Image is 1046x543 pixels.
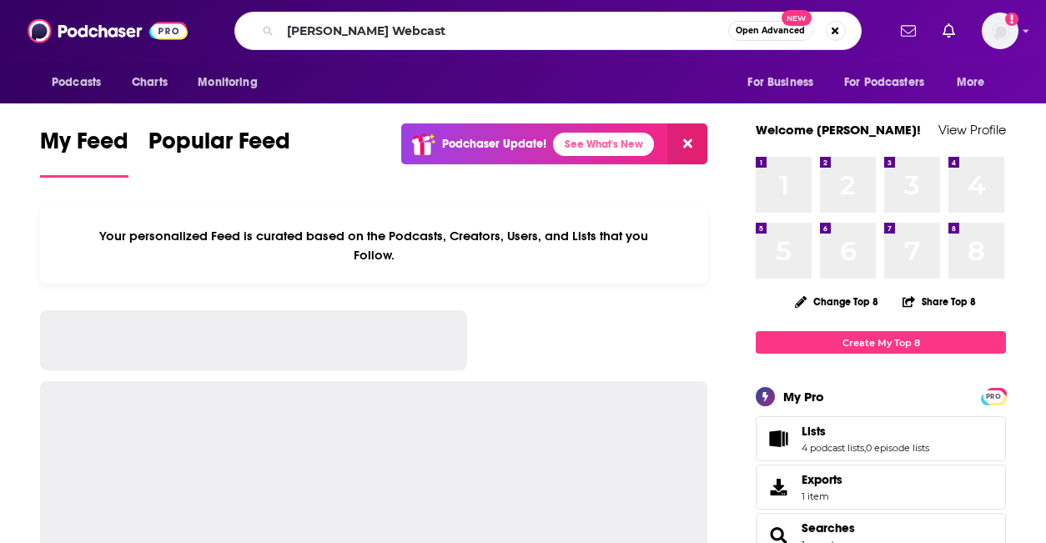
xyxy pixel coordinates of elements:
button: open menu [736,67,834,98]
span: For Business [747,71,813,94]
a: Exports [756,465,1006,510]
img: Podchaser - Follow, Share and Rate Podcasts [28,15,188,47]
span: Charts [132,71,168,94]
a: See What's New [553,133,654,156]
button: open menu [186,67,279,98]
a: 0 episode lists [866,442,929,454]
a: Lists [762,427,795,450]
a: PRO [983,390,1003,402]
span: Exports [762,475,795,499]
a: Searches [802,520,855,535]
span: Lists [802,424,826,439]
div: Search podcasts, credits, & more... [234,12,862,50]
a: Create My Top 8 [756,331,1006,354]
span: , [864,442,866,454]
span: 1 item [802,490,842,502]
button: open menu [40,67,123,98]
div: My Pro [783,389,824,405]
a: Welcome [PERSON_NAME]! [756,122,921,138]
a: Show notifications dropdown [936,17,962,45]
span: Logged in as gmalloy [982,13,1018,49]
span: New [782,10,812,26]
button: open menu [833,67,948,98]
div: Your personalized Feed is curated based on the Podcasts, Creators, Users, and Lists that you Follow. [40,208,707,284]
a: Popular Feed [148,127,290,178]
a: View Profile [938,122,1006,138]
a: 4 podcast lists [802,442,864,454]
button: open menu [945,67,1006,98]
button: Change Top 8 [785,291,888,312]
a: Charts [121,67,178,98]
span: Popular Feed [148,127,290,165]
a: Lists [802,424,929,439]
a: My Feed [40,127,128,178]
span: Exports [802,472,842,487]
button: Open AdvancedNew [728,21,812,41]
svg: Add a profile image [1005,13,1018,26]
span: Monitoring [198,71,257,94]
p: Podchaser Update! [442,137,546,151]
span: For Podcasters [844,71,924,94]
span: More [957,71,985,94]
span: PRO [983,390,1003,403]
button: Show profile menu [982,13,1018,49]
span: My Feed [40,127,128,165]
img: User Profile [982,13,1018,49]
button: Share Top 8 [902,285,977,318]
span: Lists [756,416,1006,461]
span: Open Advanced [736,27,805,35]
a: Show notifications dropdown [894,17,923,45]
span: Podcasts [52,71,101,94]
input: Search podcasts, credits, & more... [280,18,728,44]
